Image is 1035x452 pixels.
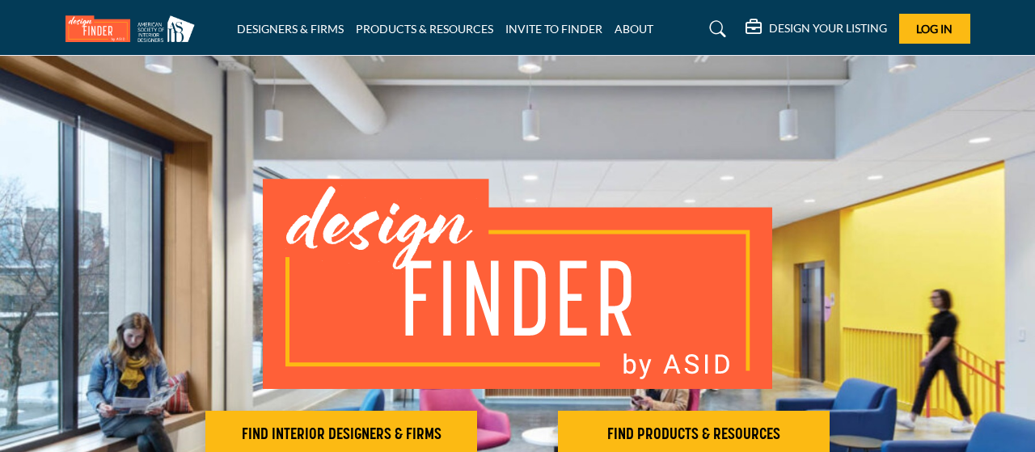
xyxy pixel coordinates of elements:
[916,22,953,36] span: Log In
[615,22,653,36] a: ABOUT
[237,22,344,36] a: DESIGNERS & FIRMS
[769,21,887,36] h5: DESIGN YOUR LISTING
[210,425,472,445] h2: FIND INTERIOR DESIGNERS & FIRMS
[65,15,203,42] img: Site Logo
[263,179,772,389] img: image
[746,19,887,39] div: DESIGN YOUR LISTING
[563,425,825,445] h2: FIND PRODUCTS & RESOURCES
[899,14,970,44] button: Log In
[505,22,602,36] a: INVITE TO FINDER
[694,16,737,42] a: Search
[356,22,493,36] a: PRODUCTS & RESOURCES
